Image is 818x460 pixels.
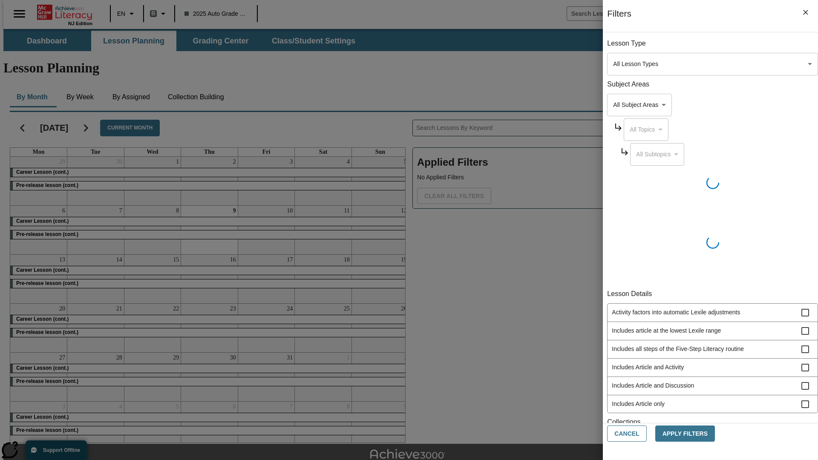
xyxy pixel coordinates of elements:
[612,326,801,335] span: Includes article at the lowest Lexile range
[612,381,801,390] span: Includes Article and Discussion
[607,417,818,427] p: Collections
[797,3,815,21] button: Close Filters side menu
[608,359,818,377] div: Includes Article and Activity
[608,377,818,395] div: Includes Article and Discussion
[612,363,801,372] span: Includes Article and Activity
[608,304,818,322] div: Activity factors into automatic Lexile adjustments
[607,39,818,49] p: Lesson Type
[608,340,818,359] div: Includes all steps of the Five-Step Literacy routine
[607,80,818,89] p: Subject Areas
[608,322,818,340] div: Includes article at the lowest Lexile range
[607,289,818,299] p: Lesson Details
[612,308,801,317] span: Activity factors into automatic Lexile adjustments
[607,303,818,413] ul: Lesson Details
[608,395,818,414] div: Includes Article only
[655,425,715,442] button: Apply Filters
[607,94,672,116] div: Select a Subject Area
[607,53,818,75] div: Select a lesson type
[607,425,646,442] button: Cancel
[630,143,684,166] div: Select a Subject Area
[612,400,801,408] span: Includes Article only
[607,9,631,32] h1: Filters
[624,118,668,141] div: Select a Subject Area
[612,345,801,354] span: Includes all steps of the Five-Step Literacy routine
